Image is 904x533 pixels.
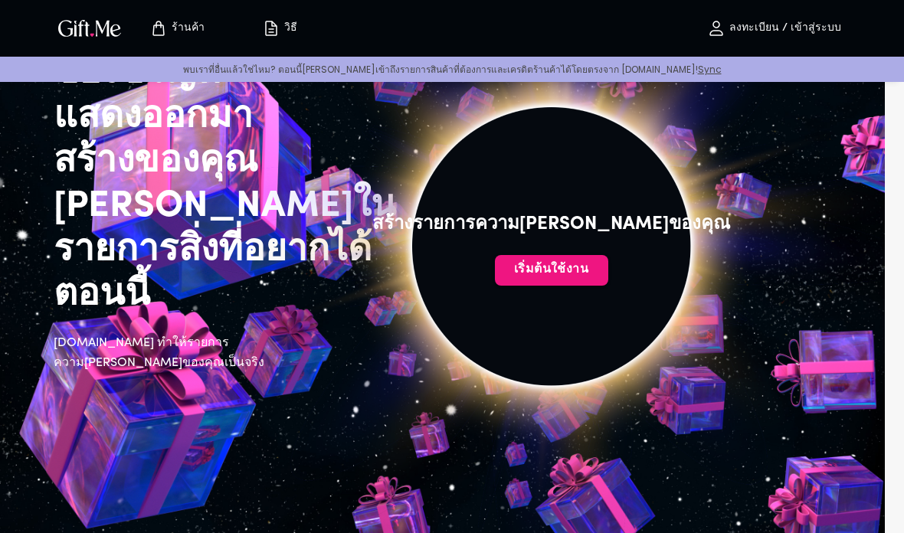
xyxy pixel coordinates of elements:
button: หน้าร้านค้า [135,4,219,53]
button: เริ่มต้นใช้งาน [495,255,608,286]
font: เริ่มต้นใช้งาน [514,263,589,276]
font: ลงทะเบียน / เข้าสู่ระบบ [729,22,841,34]
font: [PERSON_NAME]ในรายการสิ่งที่อยากได้ตอนนี้ [54,188,396,314]
font: [DOMAIN_NAME] ทำให้รายการความ[PERSON_NAME]ของคุณเป็นจริง [54,337,264,369]
font: วิธี [284,22,297,34]
font: ร้านค้า [172,22,205,34]
button: วิธี [237,4,322,53]
font: พบเราที่อื่นแล้วใช่ไหม? ตอนนี้[PERSON_NAME]เข้าถึงรายการสินค้าที่ต้องการและเครดิตร้านค้าได้โดยตรง... [183,63,698,76]
font: สร้างของคุณ [54,144,258,181]
a: Sync [698,63,722,76]
button: ลงทะเบียน / เข้าสู่ระบบ [697,4,850,53]
button: โลโก้ GiftMe [54,19,126,38]
img: โลโก้ GiftMe [55,17,124,39]
font: สร้างรายการความ[PERSON_NAME]ของคุณ [372,215,730,234]
img: how-to.svg [262,19,280,38]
